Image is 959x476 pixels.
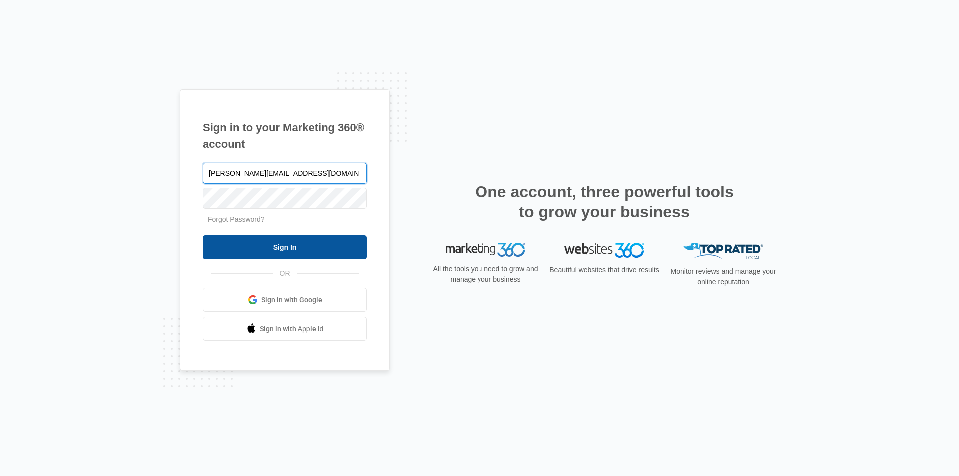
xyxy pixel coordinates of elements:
p: Monitor reviews and manage your online reputation [667,266,779,287]
input: Email [203,163,367,184]
a: Forgot Password? [208,215,265,223]
a: Sign in with Google [203,288,367,312]
input: Sign In [203,235,367,259]
h1: Sign in to your Marketing 360® account [203,119,367,152]
a: Sign in with Apple Id [203,317,367,341]
span: OR [273,268,297,279]
p: Beautiful websites that drive results [548,265,660,275]
img: Websites 360 [564,243,644,257]
h2: One account, three powerful tools to grow your business [472,182,737,222]
img: Marketing 360 [446,243,525,257]
img: Top Rated Local [683,243,763,259]
span: Sign in with Google [261,295,322,305]
span: Sign in with Apple Id [260,324,324,334]
p: All the tools you need to grow and manage your business [430,264,541,285]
